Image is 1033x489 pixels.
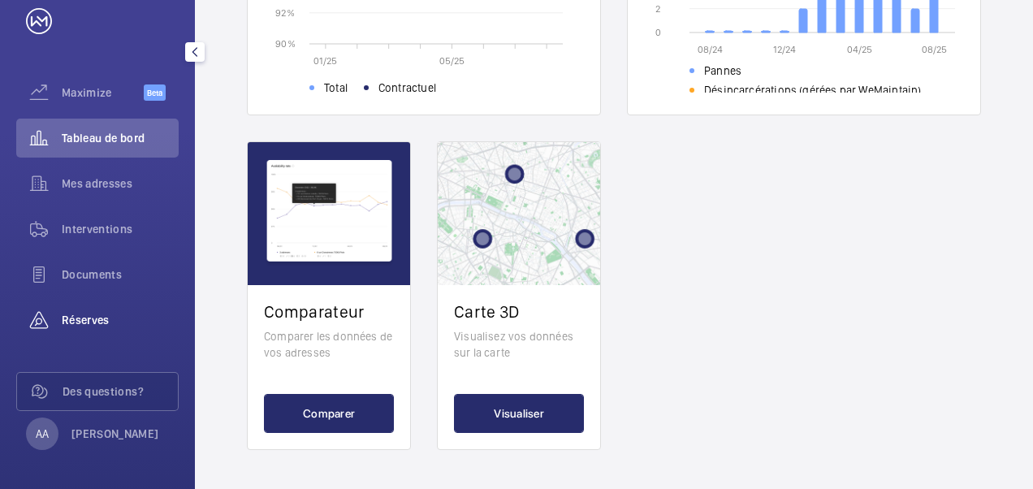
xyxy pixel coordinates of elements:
span: Tableau de bord [62,130,179,146]
span: Désincarcérations (gérées par WeMaintain) [704,82,921,98]
text: 04/25 [847,44,872,55]
text: 92 % [275,6,295,18]
text: 08/24 [698,44,723,55]
p: Comparer les données de vos adresses [264,328,394,361]
span: Des questions? [63,383,178,400]
text: 01/25 [313,55,337,67]
p: [PERSON_NAME] [71,426,159,442]
span: Mes adresses [62,175,179,192]
span: Maximize [62,84,144,101]
h2: Comparateur [264,301,394,322]
h2: Carte 3D [454,301,584,322]
span: Interventions [62,221,179,237]
text: 08/25 [922,44,947,55]
span: Beta [144,84,166,101]
button: Comparer [264,394,394,433]
span: Contractuel [378,80,436,96]
span: Réserves [62,312,179,328]
p: AA [36,426,49,442]
text: 0 [655,27,661,38]
span: Documents [62,266,179,283]
text: 2 [655,3,660,15]
span: Pannes [704,63,741,79]
text: 05/25 [439,55,465,67]
text: 12/24 [773,44,796,55]
button: Visualiser [454,394,584,433]
text: 90 % [275,37,296,49]
span: Total [324,80,348,96]
p: Visualisez vos données sur la carte [454,328,584,361]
